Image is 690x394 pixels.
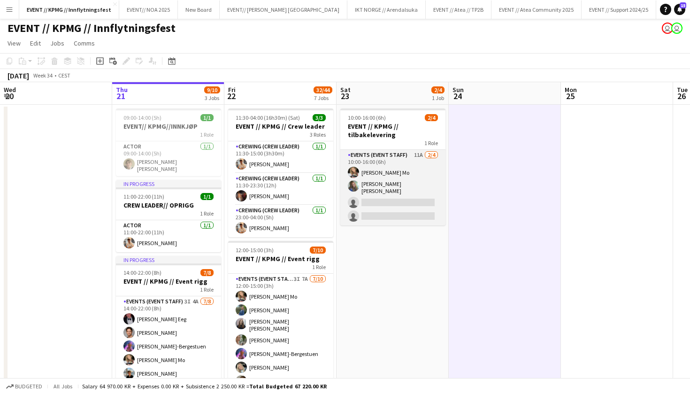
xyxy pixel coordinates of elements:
[228,85,236,94] span: Fri
[425,114,438,121] span: 2/4
[340,122,445,139] h3: EVENT // KPMG // tilbakelevering
[452,85,464,94] span: Sun
[204,86,220,93] span: 9/10
[116,201,221,209] h3: CREW LEADER// OPRIGG
[340,150,445,225] app-card-role: Events (Event Staff)11A2/410:00-16:00 (6h)[PERSON_NAME] Mo[PERSON_NAME] [PERSON_NAME]
[310,247,326,254] span: 7/10
[115,91,128,101] span: 21
[19,0,119,19] button: EVENT // KPMG // Innflytningsfest
[228,141,333,173] app-card-role: Crewing (Crew Leader)1/111:30-15:00 (3h30m)[PERSON_NAME]
[8,21,176,35] h1: EVENT // KPMG // Innflytningsfest
[340,85,351,94] span: Sat
[46,37,68,49] a: Jobs
[662,23,673,34] app-user-avatar: Daniel Andersen
[116,256,221,263] div: In progress
[200,286,214,293] span: 1 Role
[4,37,24,49] a: View
[313,114,326,121] span: 3/3
[5,381,44,392] button: Budgeted
[200,269,214,276] span: 7/8
[123,193,164,200] span: 11:00-22:00 (11h)
[30,39,41,47] span: Edit
[582,0,656,19] button: EVENT // Support 2024/25
[50,39,64,47] span: Jobs
[220,0,347,19] button: EVENT// [PERSON_NAME] [GEOGRAPHIC_DATA]
[228,173,333,205] app-card-role: Crewing (Crew Leader)1/111:30-23:30 (12h)[PERSON_NAME]
[82,383,327,390] div: Salary 64 970.00 KR + Expenses 0.00 KR + Subsistence 2 250.00 KR =
[205,94,220,101] div: 3 Jobs
[675,91,688,101] span: 26
[228,122,333,131] h3: EVENT // KPMG // Crew leader
[52,383,74,390] span: All jobs
[491,0,582,19] button: EVENT // Atea Community 2025
[424,139,438,147] span: 1 Role
[671,23,682,34] app-user-avatar: Ylva Barane
[123,114,161,121] span: 09:00-14:00 (5h)
[249,383,327,390] span: Total Budgeted 67 220.00 KR
[200,210,214,217] span: 1 Role
[31,72,54,79] span: Week 34
[236,247,274,254] span: 12:00-15:00 (3h)
[123,269,161,276] span: 14:00-22:00 (8h)
[432,94,444,101] div: 1 Job
[116,85,128,94] span: Thu
[116,277,221,286] h3: EVENT // KPMG // Event rigg
[8,39,21,47] span: View
[431,86,445,93] span: 2/4
[116,180,221,252] app-job-card: In progress11:00-22:00 (11h)1/1CREW LEADER// OPRIGG1 RoleActor1/111:00-22:00 (11h)[PERSON_NAME]
[563,91,577,101] span: 25
[451,91,464,101] span: 24
[119,0,178,19] button: EVENT// NOA 2025
[228,255,333,263] h3: EVENT // KPMG // Event rigg
[426,0,491,19] button: EVENT // Atea // TP2B
[314,94,332,101] div: 7 Jobs
[116,108,221,176] app-job-card: 09:00-14:00 (5h)1/1EVENT// KPMG//INNKJØP1 RoleActor1/109:00-14:00 (5h)[PERSON_NAME] [PERSON_NAME]
[8,71,29,80] div: [DATE]
[340,108,445,225] app-job-card: 10:00-16:00 (6h)2/4EVENT // KPMG // tilbakelevering1 RoleEvents (Event Staff)11A2/410:00-16:00 (6...
[15,383,42,390] span: Budgeted
[4,85,16,94] span: Wed
[116,180,221,187] div: In progress
[58,72,70,79] div: CEST
[228,241,333,380] app-job-card: 12:00-15:00 (3h)7/10EVENT // KPMG // Event rigg1 RoleEvents (Event Staff)3I7A7/1012:00-15:00 (3h)...
[680,2,686,8] span: 15
[178,0,220,19] button: New Board
[310,131,326,138] span: 3 Roles
[200,131,214,138] span: 1 Role
[116,122,221,131] h3: EVENT// KPMG//INNKJØP
[312,263,326,270] span: 1 Role
[565,85,577,94] span: Mon
[74,39,95,47] span: Comms
[227,91,236,101] span: 22
[116,141,221,176] app-card-role: Actor1/109:00-14:00 (5h)[PERSON_NAME] [PERSON_NAME]
[228,108,333,237] app-job-card: 11:30-04:00 (16h30m) (Sat)3/3EVENT // KPMG // Crew leader3 RolesCrewing (Crew Leader)1/111:30-15:...
[677,85,688,94] span: Tue
[314,86,332,93] span: 32/44
[674,4,685,15] a: 15
[228,205,333,237] app-card-role: Crewing (Crew Leader)1/123:00-04:00 (5h)[PERSON_NAME]
[116,220,221,252] app-card-role: Actor1/111:00-22:00 (11h)[PERSON_NAME]
[26,37,45,49] a: Edit
[236,114,300,121] span: 11:30-04:00 (16h30m) (Sat)
[339,91,351,101] span: 23
[348,114,386,121] span: 10:00-16:00 (6h)
[70,37,99,49] a: Comms
[347,0,426,19] button: IKT NORGE // Arendalsuka
[200,114,214,121] span: 1/1
[200,193,214,200] span: 1/1
[2,91,16,101] span: 20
